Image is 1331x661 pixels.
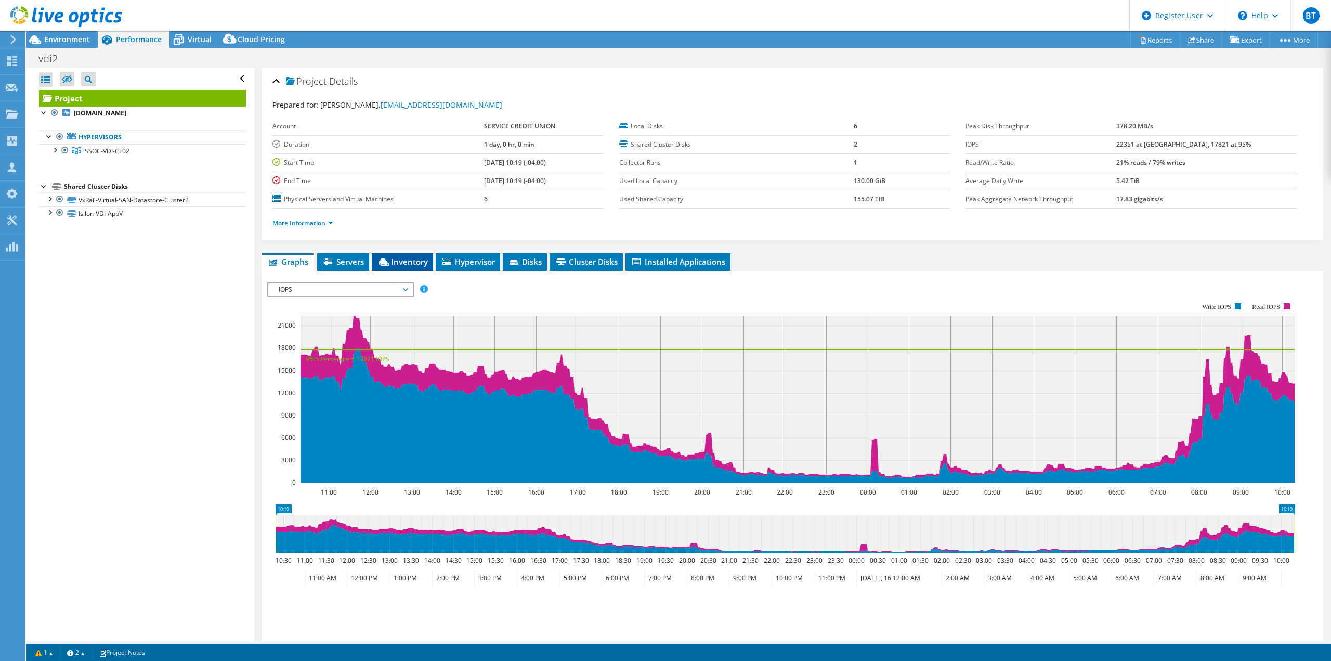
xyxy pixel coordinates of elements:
text: 10:30 [276,556,292,565]
text: 08:00 [1191,488,1207,497]
text: 11:00 [297,556,313,565]
label: Average Daily Write [965,176,1116,186]
a: Project [39,90,246,107]
span: SSOC-VDI-CL02 [85,147,129,155]
h2: Advanced Graph Controls [267,638,391,658]
text: 12:00 [362,488,379,497]
label: End Time [272,176,484,186]
label: Used Local Capacity [619,176,854,186]
text: 14:00 [446,488,462,497]
a: Share [1180,32,1222,48]
svg: \n [1238,11,1247,20]
text: 20:30 [700,556,716,565]
span: Installed Applications [631,256,725,267]
b: 5.42 TiB [1116,176,1140,185]
label: Shared Cluster Disks [619,139,854,150]
b: 130.00 GiB [854,176,885,185]
text: 07:00 [1150,488,1166,497]
text: 14:30 [446,556,462,565]
label: Start Time [272,158,484,168]
text: 00:00 [860,488,876,497]
b: [DATE] 10:19 (-04:00) [484,158,546,167]
label: Duration [272,139,484,150]
text: 12:30 [360,556,376,565]
label: Prepared for: [272,100,319,110]
text: 18:00 [594,556,610,565]
text: 13:30 [403,556,419,565]
text: 02:30 [955,556,971,565]
text: Read IOPS [1252,303,1281,310]
b: [DOMAIN_NAME] [74,109,126,118]
b: 6 [484,195,488,203]
text: 15:30 [488,556,504,565]
text: 11:00 [321,488,337,497]
text: 04:00 [1019,556,1035,565]
a: [EMAIL_ADDRESS][DOMAIN_NAME] [381,100,502,110]
text: 05:00 [1061,556,1077,565]
b: 378.20 MB/s [1116,122,1153,131]
text: 18:30 [615,556,631,565]
text: 16:00 [509,556,525,565]
span: Details [329,75,358,87]
b: [DATE] 10:19 (-04:00) [484,176,546,185]
text: 17:30 [573,556,589,565]
span: Servers [322,256,364,267]
text: 19:00 [636,556,653,565]
text: 20:00 [679,556,695,565]
text: 16:30 [530,556,546,565]
text: 10:00 [1274,488,1290,497]
text: 01:30 [912,556,929,565]
text: 02:00 [934,556,950,565]
a: More Information [272,218,333,227]
span: [PERSON_NAME], [320,100,502,110]
label: Peak Disk Throughput [965,121,1116,132]
b: 17.83 gigabits/s [1116,195,1163,203]
b: 6 [854,122,857,131]
text: 12000 [278,388,296,397]
text: 19:00 [653,488,669,497]
label: Read/Write Ratio [965,158,1116,168]
a: 1 [28,646,60,659]
text: 20:00 [694,488,710,497]
a: SSOC-VDI-CL02 [39,144,246,158]
span: IOPS [273,283,407,296]
text: 04:30 [1040,556,1056,565]
text: 03:00 [976,556,992,565]
text: 3000 [281,456,296,464]
text: 06:30 [1125,556,1141,565]
text: 05:00 [1067,488,1083,497]
text: 10:00 [1273,556,1289,565]
a: [DOMAIN_NAME] [39,107,246,120]
text: 14:00 [424,556,440,565]
text: 18:00 [611,488,627,497]
b: 21% reads / 79% writes [1116,158,1185,167]
text: 02:00 [943,488,959,497]
text: 08:30 [1210,556,1226,565]
b: SERVICE CREDIT UNION [484,122,555,131]
text: 9000 [281,411,296,420]
label: Peak Aggregate Network Throughput [965,194,1116,204]
text: 04:00 [1026,488,1042,497]
text: 11:30 [318,556,334,565]
span: Hypervisor [441,256,495,267]
a: 2 [60,646,92,659]
text: 22:00 [777,488,793,497]
text: 15000 [278,366,296,375]
text: 06:00 [1103,556,1119,565]
span: Cloud Pricing [238,34,285,44]
span: Cluster Disks [555,256,618,267]
label: Local Disks [619,121,854,132]
text: Write IOPS [1202,303,1231,310]
b: 22351 at [GEOGRAPHIC_DATA], 17821 at 95% [1116,140,1251,149]
text: 00:30 [870,556,886,565]
text: 23:00 [818,488,834,497]
text: 21000 [278,321,296,330]
text: 07:00 [1146,556,1162,565]
span: Inventory [377,256,428,267]
text: 17:00 [570,488,586,497]
text: 22:30 [785,556,801,565]
a: Reports [1130,32,1180,48]
text: 09:00 [1231,556,1247,565]
text: 21:30 [742,556,759,565]
span: Graphs [267,256,308,267]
